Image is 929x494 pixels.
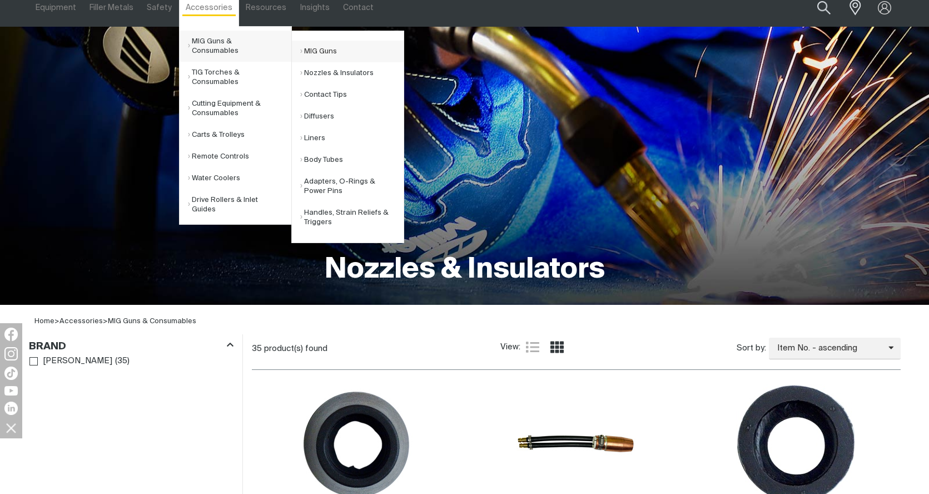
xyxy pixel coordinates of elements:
[59,318,103,325] a: Accessories
[4,386,18,396] img: YouTube
[188,93,291,124] a: Cutting Equipment & Consumables
[188,31,291,62] a: MIG Guns & Consumables
[43,355,112,368] span: [PERSON_NAME]
[325,252,605,288] h1: Nozzles & Insulators
[769,342,888,355] span: Item No. - ascending
[264,344,327,353] span: product(s) found
[179,26,292,225] ul: Accessories Submenu
[500,341,520,354] span: View:
[4,347,18,360] img: Instagram
[188,146,291,167] a: Remote Controls
[188,124,291,146] a: Carts & Trolleys
[252,343,500,354] div: 35
[188,62,291,93] a: TIG Torches & Consumables
[4,402,18,415] img: LinkedIn
[29,340,66,353] h3: Brand
[300,171,404,202] a: Adapters, O-Rings & Power Pins
[252,334,901,363] section: Product list controls
[737,342,766,355] span: Sort by:
[115,355,130,368] span: ( 35 )
[188,167,291,189] a: Water Coolers
[526,340,539,354] a: List view
[300,149,404,171] a: Body Tubes
[300,62,404,84] a: Nozzles & Insulators
[4,367,18,380] img: TikTok
[300,41,404,62] a: MIG Guns
[29,338,234,353] div: Brand
[4,328,18,341] img: Facebook
[29,354,113,369] a: [PERSON_NAME]
[108,318,196,325] a: MIG Guns & Consumables
[291,31,404,243] ul: MIG Guns & Consumables Submenu
[34,318,54,325] a: Home
[29,334,234,369] aside: Filters
[29,354,233,369] ul: Brand
[300,84,404,106] a: Contact Tips
[59,318,108,325] span: >
[300,127,404,149] a: Liners
[2,418,21,437] img: hide socials
[188,189,291,220] a: Drive Rollers & Inlet Guides
[300,202,404,233] a: Handles, Strain Reliefs & Triggers
[300,106,404,127] a: Diffusers
[54,318,59,325] span: >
